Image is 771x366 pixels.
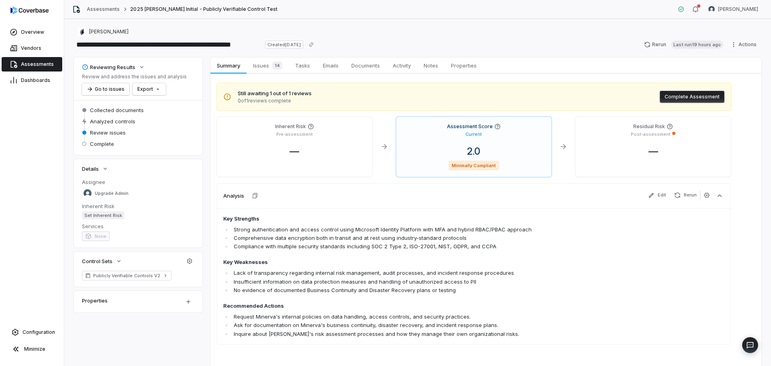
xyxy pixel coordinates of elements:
[133,83,166,95] button: Export
[238,98,312,104] span: 0 of 1 reviews complete
[90,118,135,125] span: Analyzed controls
[223,258,624,266] h4: Key Weaknesses
[232,278,624,286] li: Insufficient information on data protection measures and handling of unauthorized access to PII
[82,258,112,265] span: Control Sets
[728,39,761,51] button: Actions
[671,190,700,200] button: Rerun
[214,60,243,71] span: Summary
[320,60,342,71] span: Emails
[21,61,54,67] span: Assessments
[232,286,624,294] li: No evidence of documented Business Continuity and Disaster Recovery plans or testing
[232,242,624,251] li: Compliance with multiple security standards including SOC 2 Type 2, ISO-27001, NIST, GDPR, and CCPA
[80,60,147,74] button: Reviewing Results
[304,37,318,52] button: Copy link
[645,190,669,200] button: Edit
[420,60,441,71] span: Notes
[82,83,129,95] button: Go to issues
[95,190,128,196] span: Upgrade Admin
[232,225,624,234] li: Strong authentication and access control using Microsoft Identity Platform with MFA and hybrid RB...
[708,6,715,12] img: Dani Vattuone avatar
[80,162,111,176] button: Details
[223,215,624,223] h4: Key Strengths
[232,330,624,338] li: Inquire about [PERSON_NAME]'s risk assessment processes and how they manage their own organizatio...
[276,131,313,137] p: Pre-assessment
[84,189,92,197] img: Upgrade Admin avatar
[232,321,624,329] li: Ask for documentation on Minerva's business continuity, disaster recovery, and incident response ...
[90,106,144,114] span: Collected documents
[93,272,160,279] span: Publicly Verifiable Controls V2
[447,123,493,130] h4: Assessment Score
[704,3,763,15] button: Dani Vattuone avatar[PERSON_NAME]
[223,192,244,199] h3: Analysis
[21,29,44,35] span: Overview
[82,223,194,230] dt: Services
[2,73,62,88] a: Dashboards
[130,6,277,12] span: 2025 [PERSON_NAME] Initial - Publicly Verifiable Control Test
[2,41,62,55] a: Vendors
[275,123,306,130] h4: Inherent Risk
[3,325,61,339] a: Configuration
[631,131,671,137] p: Post-assessment
[21,77,50,84] span: Dashboards
[449,161,499,170] span: Minimally Compliant
[232,234,624,242] li: Comprehensive data encryption both in transit and at rest using industry-standard protocols
[90,129,126,136] span: Review issues
[232,269,624,277] li: Lack of transparency regarding internal risk management, audit processes, and incident response p...
[348,60,383,71] span: Documents
[660,91,724,103] button: Complete Assessment
[82,211,124,219] span: Set Inherent Risk
[82,74,187,80] p: Review and address the issues and analysis
[89,29,128,35] span: [PERSON_NAME]
[2,57,62,72] a: Assessments
[671,41,723,49] span: Last run 19 hours ago
[238,90,312,98] span: Still awaiting 1 out of 1 reviews
[232,313,624,321] li: Request Minerva's internal policies on data handling, access controls, and security practices.
[82,63,135,71] div: Reviewing Results
[642,145,665,157] span: —
[633,123,665,130] h4: Residual Risk
[21,45,41,51] span: Vendors
[465,131,482,137] p: Current
[87,6,120,12] a: Assessments
[292,60,313,71] span: Tasks
[82,271,171,280] a: Publicly Verifiable Controls V2
[223,302,624,310] h4: Recommended Actions
[390,60,414,71] span: Activity
[22,329,55,335] span: Configuration
[75,25,131,39] button: https://gominerva.com/[PERSON_NAME]
[265,41,303,49] span: Created [DATE]
[90,140,114,147] span: Complete
[250,60,286,71] span: Issues
[718,6,758,12] span: [PERSON_NAME]
[24,346,45,352] span: Minimize
[2,25,62,39] a: Overview
[82,165,99,172] span: Details
[283,145,306,157] span: —
[82,202,194,210] dt: Inherent Risk
[448,60,480,71] span: Properties
[272,61,282,70] span: 14
[80,254,124,268] button: Control Sets
[82,178,194,186] dt: Assignee
[461,145,487,157] span: 2.0
[10,6,49,14] img: logo-D7KZi-bG.svg
[3,341,61,357] button: Minimize
[639,39,728,51] button: RerunLast run19 hours ago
